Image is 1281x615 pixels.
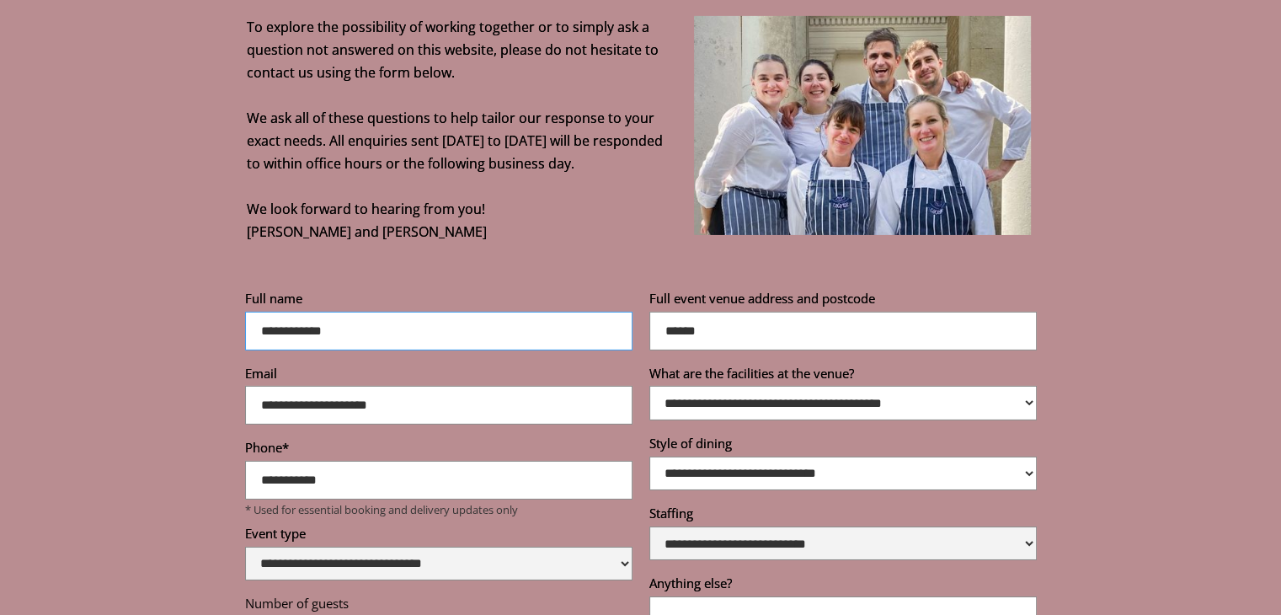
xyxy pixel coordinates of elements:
label: Email [245,365,632,387]
label: Phone* [245,439,632,461]
label: Staffing [649,505,1037,527]
label: Style of dining [649,435,1037,457]
label: What are the facilities at the venue? [649,365,1037,387]
label: Full event venue address and postcode [649,290,1037,312]
label: Anything else? [649,575,1037,596]
label: Event type [245,525,632,547]
img: Anna Caldicott and Fiona Cochrane [694,16,1031,235]
label: Full name [245,290,632,312]
p: * Used for essential booking and delivery updates only [245,503,632,516]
